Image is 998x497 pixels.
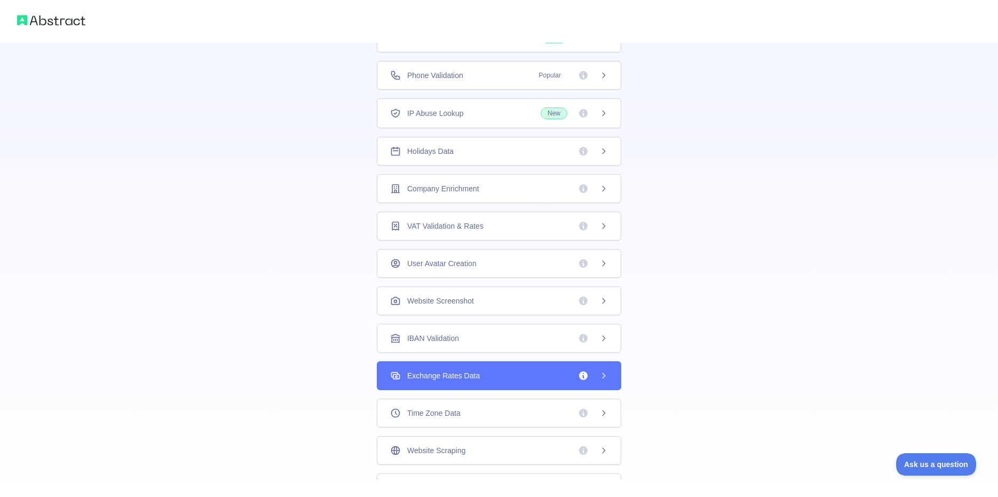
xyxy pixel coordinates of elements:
[407,445,465,456] span: Website Scraping
[17,13,85,28] img: Abstract logo
[533,70,567,81] span: Popular
[407,370,480,381] span: Exchange Rates Data
[407,258,477,269] span: User Avatar Creation
[407,108,464,119] span: IP Abuse Lookup
[407,296,474,306] span: Website Screenshot
[896,453,977,476] iframe: Toggle Customer Support
[407,221,484,231] span: VAT Validation & Rates
[407,70,463,81] span: Phone Validation
[407,183,479,194] span: Company Enrichment
[407,333,459,344] span: IBAN Validation
[541,107,567,119] span: New
[407,408,461,418] span: Time Zone Data
[407,146,454,157] span: Holidays Data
